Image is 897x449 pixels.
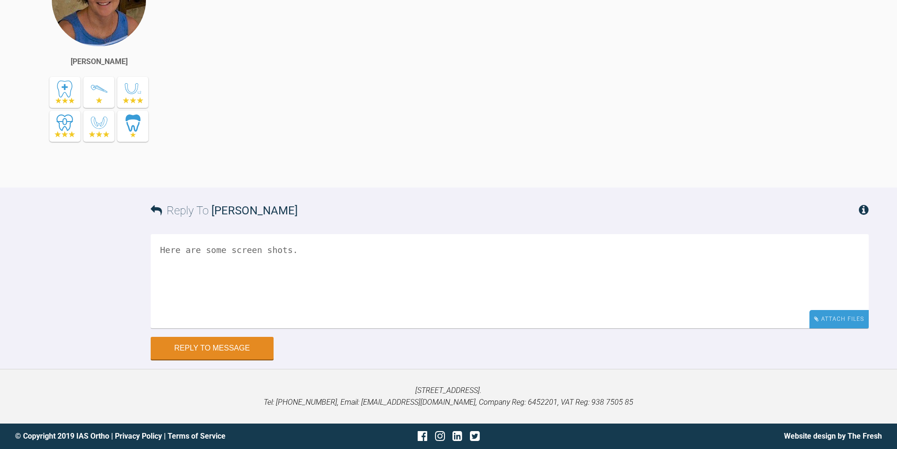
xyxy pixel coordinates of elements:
div: Attach Files [809,310,869,328]
a: Terms of Service [168,432,226,441]
div: [PERSON_NAME] [71,56,128,68]
a: Privacy Policy [115,432,162,441]
a: Website design by The Fresh [784,432,882,441]
p: [STREET_ADDRESS]. Tel: [PHONE_NUMBER], Email: [EMAIL_ADDRESS][DOMAIN_NAME], Company Reg: 6452201,... [15,384,882,408]
h3: Reply To [151,202,298,220]
textarea: Here are some screen shots. [151,234,869,328]
span: [PERSON_NAME] [211,204,298,217]
div: © Copyright 2019 IAS Ortho | | [15,430,304,442]
button: Reply to Message [151,337,274,359]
